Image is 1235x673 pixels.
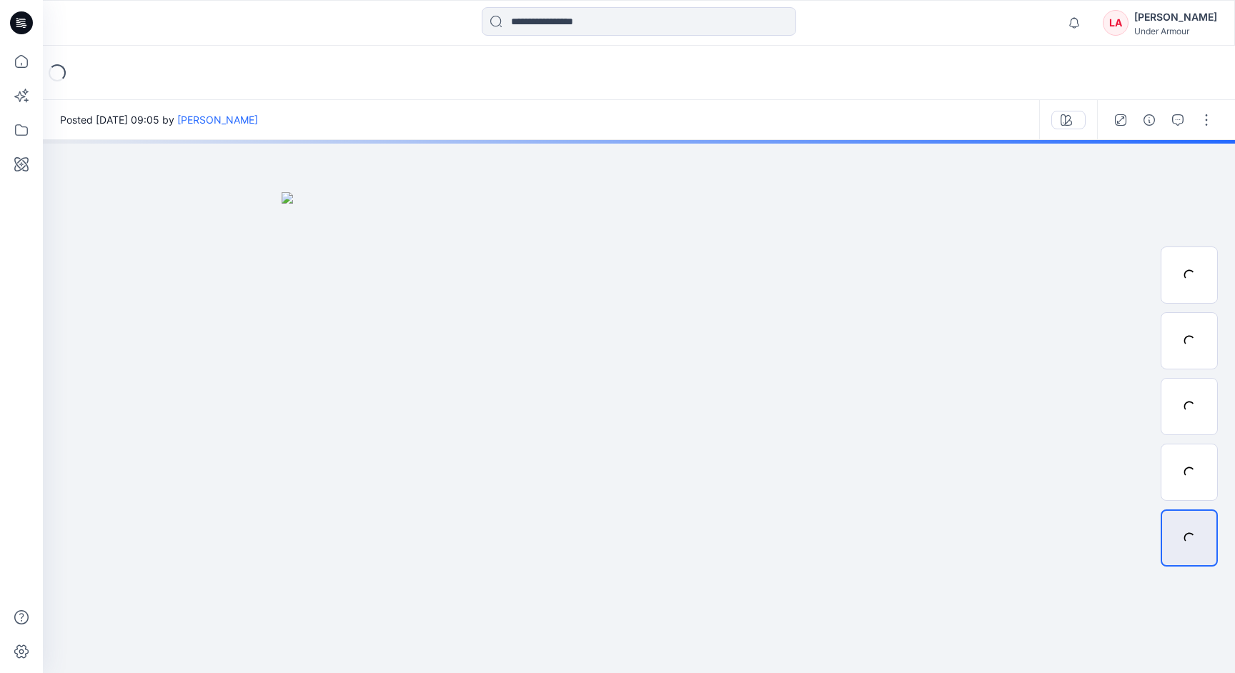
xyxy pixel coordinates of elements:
[177,114,258,126] a: [PERSON_NAME]
[1138,109,1161,131] button: Details
[282,192,996,673] img: eyJhbGciOiJIUzI1NiIsImtpZCI6IjAiLCJzbHQiOiJzZXMiLCJ0eXAiOiJKV1QifQ.eyJkYXRhIjp7InR5cGUiOiJzdG9yYW...
[1134,9,1217,26] div: [PERSON_NAME]
[1134,26,1217,36] div: Under Armour
[60,112,258,127] span: Posted [DATE] 09:05 by
[1103,10,1129,36] div: LA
